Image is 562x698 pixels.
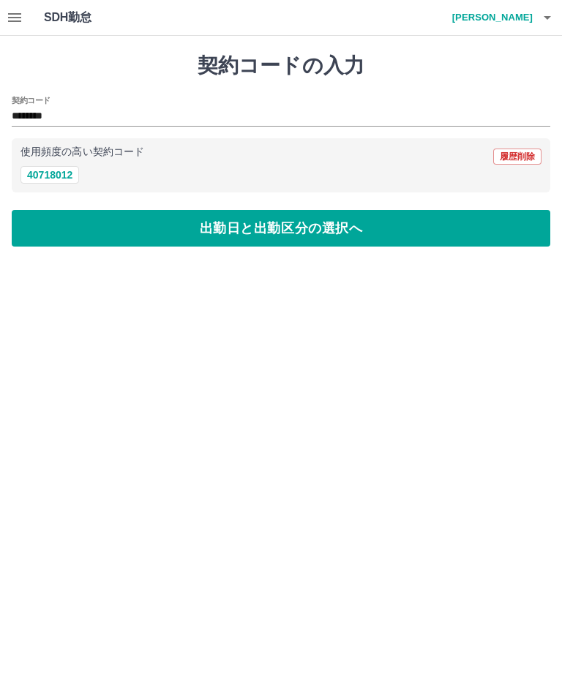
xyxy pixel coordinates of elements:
[12,53,550,78] h1: 契約コードの入力
[20,147,144,157] p: 使用頻度の高い契約コード
[12,94,50,106] h2: 契約コード
[493,149,542,165] button: 履歴削除
[12,210,550,247] button: 出勤日と出勤区分の選択へ
[20,166,79,184] button: 40718012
